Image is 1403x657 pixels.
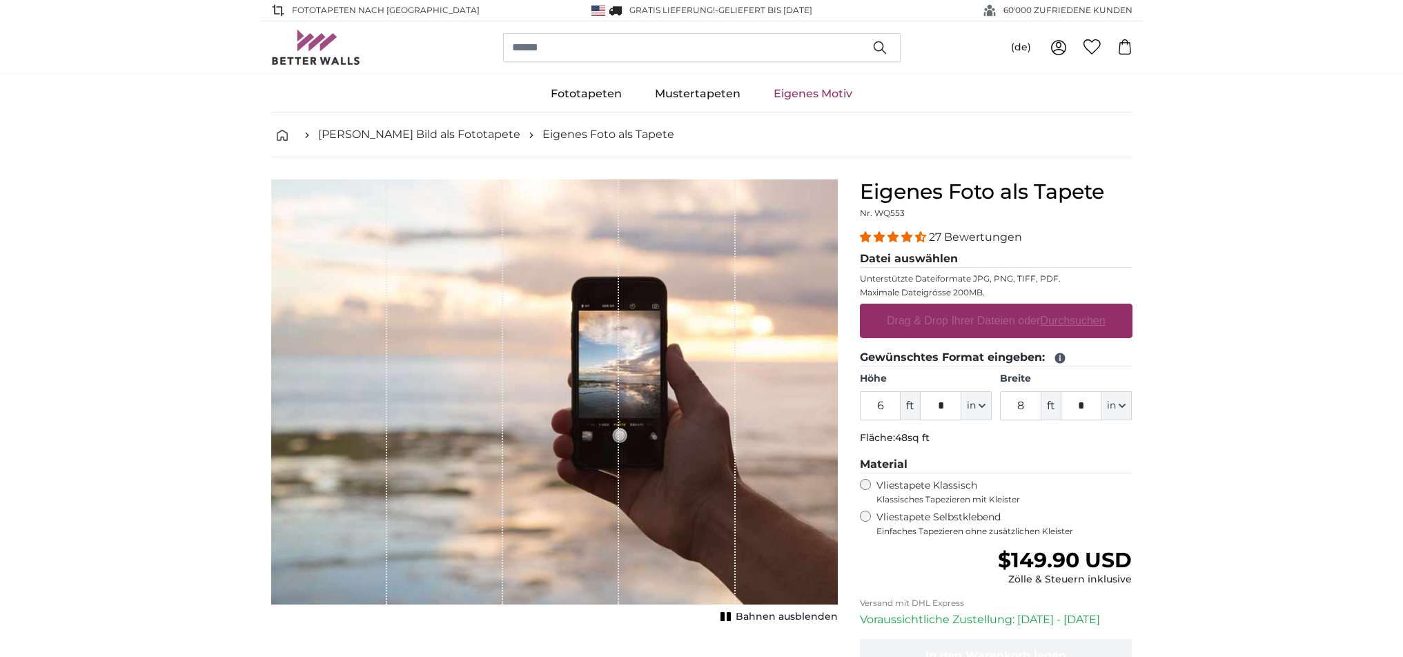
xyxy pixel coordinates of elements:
a: Eigenes Foto als Tapete [542,126,674,143]
label: Vliestapete Klassisch [876,479,1121,505]
legend: Gewünschtes Format eingeben: [860,349,1132,366]
label: Höhe [860,372,992,386]
p: Unterstützte Dateiformate JPG, PNG, TIFF, PDF. [860,273,1132,284]
p: Maximale Dateigrösse 200MB. [860,287,1132,298]
legend: Material [860,456,1132,473]
span: Einfaches Tapezieren ohne zusätzlichen Kleister [876,526,1132,537]
button: in [1101,391,1132,420]
span: GRATIS Lieferung! [629,5,715,15]
span: Fototapeten nach [GEOGRAPHIC_DATA] [292,4,480,17]
button: in [961,391,992,420]
span: ft [901,391,920,420]
div: 1 of 1 [271,179,838,627]
span: $149.90 USD [998,547,1132,573]
span: 4.41 stars [860,231,929,244]
button: (de) [1000,35,1042,60]
span: Bahnen ausblenden [736,610,838,624]
img: Vereinigte Staaten [591,6,605,16]
p: Fläche: [860,431,1132,445]
label: Vliestapete Selbstklebend [876,511,1132,537]
img: Betterwalls [271,30,361,65]
span: in [967,399,976,413]
p: Voraussichtliche Zustellung: [DATE] - [DATE] [860,611,1132,628]
span: Nr. WQ553 [860,208,905,218]
span: ft [1041,391,1061,420]
span: Klassisches Tapezieren mit Kleister [876,494,1121,505]
a: Eigenes Motiv [757,76,869,112]
div: Zölle & Steuern inklusive [998,573,1132,587]
span: 27 Bewertungen [929,231,1022,244]
label: Breite [1000,372,1132,386]
button: Bahnen ausblenden [716,607,838,627]
span: - [715,5,812,15]
span: 60'000 ZUFRIEDENE KUNDEN [1003,4,1132,17]
p: Versand mit DHL Express [860,598,1132,609]
span: 48sq ft [895,431,930,444]
span: Geliefert bis [DATE] [718,5,812,15]
a: Fototapeten [534,76,638,112]
h1: Eigenes Foto als Tapete [860,179,1132,204]
a: [PERSON_NAME] Bild als Fototapete [318,126,520,143]
nav: breadcrumbs [271,112,1132,157]
span: in [1107,399,1116,413]
a: Mustertapeten [638,76,757,112]
legend: Datei auswählen [860,251,1132,268]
